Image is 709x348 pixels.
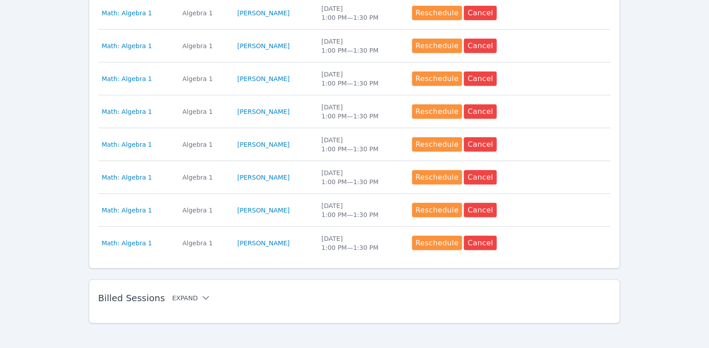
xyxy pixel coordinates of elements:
[412,39,463,53] button: Reschedule
[412,6,463,20] button: Reschedule
[464,236,497,250] button: Cancel
[237,206,290,215] a: [PERSON_NAME]
[464,203,497,217] button: Cancel
[412,170,463,185] button: Reschedule
[182,107,227,116] div: Algebra 1
[182,173,227,182] div: Algebra 1
[182,74,227,83] div: Algebra 1
[464,6,497,20] button: Cancel
[102,239,152,248] a: Math: Algebra 1
[102,41,152,50] a: Math: Algebra 1
[322,4,401,22] div: [DATE] 1:00 PM — 1:30 PM
[412,72,463,86] button: Reschedule
[237,74,290,83] a: [PERSON_NAME]
[182,239,227,248] div: Algebra 1
[322,70,401,88] div: [DATE] 1:00 PM — 1:30 PM
[98,227,611,259] tr: Math: Algebra 1Algebra 1[PERSON_NAME][DATE]1:00 PM—1:30 PMRescheduleCancel
[102,173,152,182] a: Math: Algebra 1
[102,9,152,18] a: Math: Algebra 1
[182,206,227,215] div: Algebra 1
[182,9,227,18] div: Algebra 1
[98,128,611,161] tr: Math: Algebra 1Algebra 1[PERSON_NAME][DATE]1:00 PM—1:30 PMRescheduleCancel
[98,30,611,63] tr: Math: Algebra 1Algebra 1[PERSON_NAME][DATE]1:00 PM—1:30 PMRescheduleCancel
[237,239,290,248] a: [PERSON_NAME]
[237,173,290,182] a: [PERSON_NAME]
[322,37,401,55] div: [DATE] 1:00 PM — 1:30 PM
[102,206,152,215] a: Math: Algebra 1
[322,136,401,154] div: [DATE] 1:00 PM — 1:30 PM
[98,194,611,227] tr: Math: Algebra 1Algebra 1[PERSON_NAME][DATE]1:00 PM—1:30 PMRescheduleCancel
[182,140,227,149] div: Algebra 1
[237,140,290,149] a: [PERSON_NAME]
[237,41,290,50] a: [PERSON_NAME]
[182,41,227,50] div: Algebra 1
[322,201,401,219] div: [DATE] 1:00 PM — 1:30 PM
[98,95,611,128] tr: Math: Algebra 1Algebra 1[PERSON_NAME][DATE]1:00 PM—1:30 PMRescheduleCancel
[98,63,611,95] tr: Math: Algebra 1Algebra 1[PERSON_NAME][DATE]1:00 PM—1:30 PMRescheduleCancel
[102,140,152,149] a: Math: Algebra 1
[322,168,401,186] div: [DATE] 1:00 PM — 1:30 PM
[98,293,165,303] span: Billed Sessions
[102,74,152,83] a: Math: Algebra 1
[237,9,290,18] a: [PERSON_NAME]
[237,107,290,116] a: [PERSON_NAME]
[464,137,497,152] button: Cancel
[412,137,463,152] button: Reschedule
[412,203,463,217] button: Reschedule
[412,104,463,119] button: Reschedule
[412,236,463,250] button: Reschedule
[322,234,401,252] div: [DATE] 1:00 PM — 1:30 PM
[464,39,497,53] button: Cancel
[322,103,401,121] div: [DATE] 1:00 PM — 1:30 PM
[102,107,152,116] a: Math: Algebra 1
[464,104,497,119] button: Cancel
[464,170,497,185] button: Cancel
[464,72,497,86] button: Cancel
[98,161,611,194] tr: Math: Algebra 1Algebra 1[PERSON_NAME][DATE]1:00 PM—1:30 PMRescheduleCancel
[172,294,210,303] button: Expand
